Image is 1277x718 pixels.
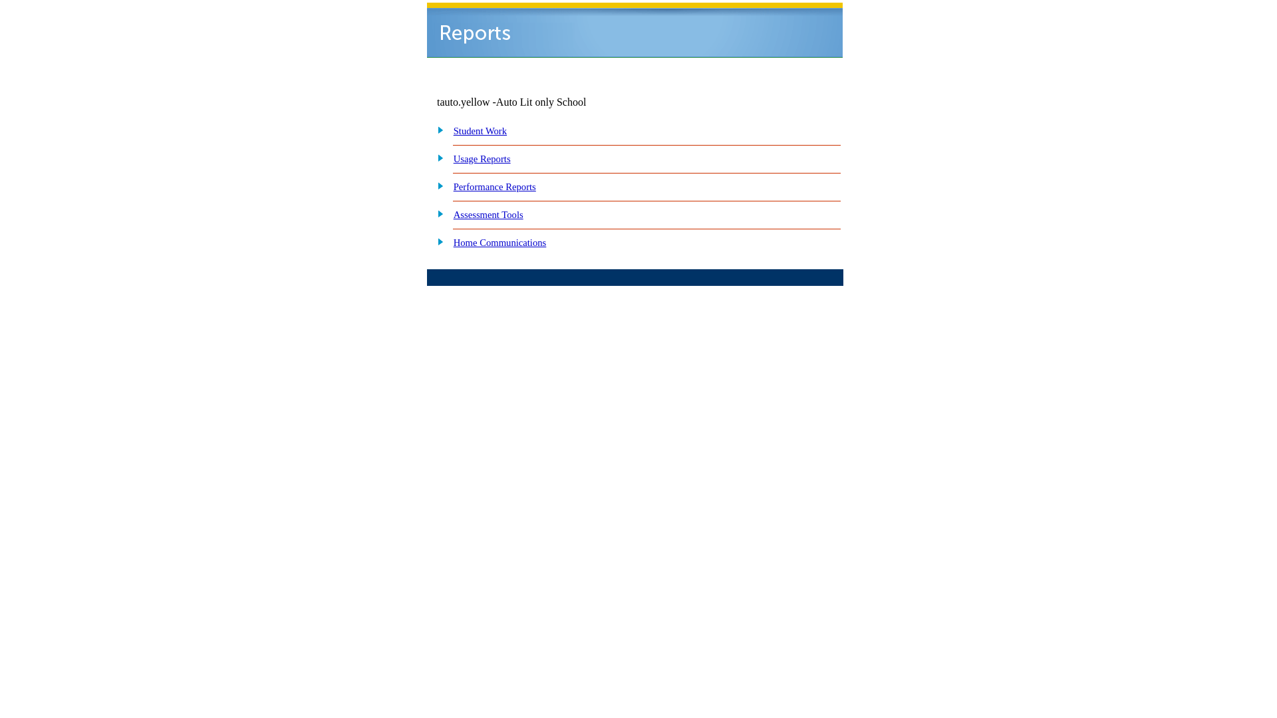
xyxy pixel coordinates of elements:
[454,154,511,164] a: Usage Reports
[430,179,444,191] img: plus.gif
[454,126,507,136] a: Student Work
[454,209,523,220] a: Assessment Tools
[430,207,444,219] img: plus.gif
[437,96,682,108] td: tauto.yellow -
[496,96,587,108] nobr: Auto Lit only School
[454,181,536,192] a: Performance Reports
[454,237,547,248] a: Home Communications
[430,235,444,247] img: plus.gif
[427,3,843,58] img: header
[430,124,444,136] img: plus.gif
[430,152,444,164] img: plus.gif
